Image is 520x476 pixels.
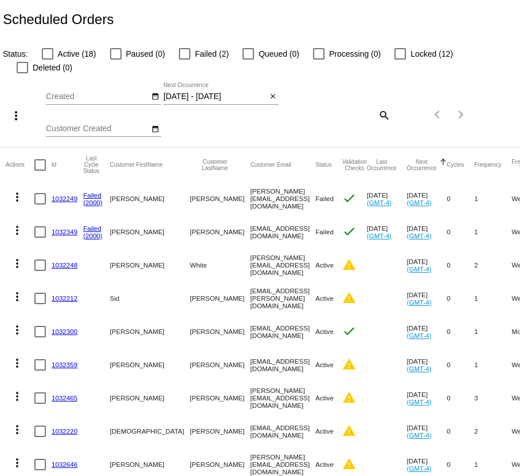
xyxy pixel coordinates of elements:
[52,228,77,235] a: 1032349
[474,315,511,348] mat-cell: 1
[407,232,432,239] a: (GMT-4)
[447,348,474,381] mat-cell: 0
[163,92,267,101] input: Next Occurrence
[367,159,397,171] button: Change sorting for LastOccurrenceUtc
[474,249,511,282] mat-cell: 2
[407,159,437,171] button: Change sorting for NextOccurrenceUtc
[407,415,447,448] mat-cell: [DATE]
[110,315,190,348] mat-cell: [PERSON_NAME]
[33,61,72,74] span: Deleted (0)
[315,195,334,202] span: Failed
[474,282,511,315] mat-cell: 1
[251,215,316,249] mat-cell: [EMAIL_ADDRESS][DOMAIN_NAME]
[110,215,190,249] mat-cell: [PERSON_NAME]
[367,215,407,249] mat-cell: [DATE]
[342,258,356,272] mat-icon: warning
[449,103,472,126] button: Next page
[10,290,24,304] mat-icon: more_vert
[10,423,24,436] mat-icon: more_vert
[190,315,250,348] mat-cell: [PERSON_NAME]
[190,415,250,448] mat-cell: [PERSON_NAME]
[83,232,103,239] a: (2000)
[52,294,77,302] a: 1032212
[52,427,77,435] a: 1032220
[342,148,367,182] mat-header-cell: Validation Checks
[447,415,474,448] mat-cell: 0
[407,282,447,315] mat-cell: [DATE]
[269,92,277,101] mat-icon: close
[407,348,447,381] mat-cell: [DATE]
[407,365,432,372] a: (GMT-4)
[427,103,449,126] button: Previous page
[315,228,334,235] span: Failed
[447,215,474,249] mat-cell: 0
[342,457,356,471] mat-icon: warning
[407,315,447,348] mat-cell: [DATE]
[342,291,356,305] mat-icon: warning
[110,162,162,168] button: Change sorting for CustomerFirstName
[83,155,99,174] button: Change sorting for LastProcessingCycleId
[407,332,432,339] a: (GMT-4)
[251,415,316,448] mat-cell: [EMAIL_ADDRESS][DOMAIN_NAME]
[315,361,334,368] span: Active
[251,381,316,415] mat-cell: [PERSON_NAME][EMAIL_ADDRESS][DOMAIN_NAME]
[10,356,24,370] mat-icon: more_vert
[315,162,331,168] button: Change sorting for Status
[195,47,229,61] span: Failed (2)
[342,324,356,338] mat-icon: check
[367,199,392,206] a: (GMT-4)
[342,357,356,371] mat-icon: warning
[46,124,149,133] input: Customer Created
[367,182,407,215] mat-cell: [DATE]
[10,257,24,270] mat-icon: more_vert
[407,465,432,472] a: (GMT-4)
[190,282,250,315] mat-cell: [PERSON_NAME]
[251,249,316,282] mat-cell: [PERSON_NAME][EMAIL_ADDRESS][DOMAIN_NAME]
[190,182,250,215] mat-cell: [PERSON_NAME]
[474,162,501,168] button: Change sorting for Frequency
[342,225,356,238] mat-icon: check
[6,148,34,182] mat-header-cell: Actions
[474,415,511,448] mat-cell: 2
[251,162,291,168] button: Change sorting for CustomerEmail
[315,394,334,402] span: Active
[251,315,316,348] mat-cell: [EMAIL_ADDRESS][DOMAIN_NAME]
[474,381,511,415] mat-cell: 3
[447,315,474,348] mat-cell: 0
[83,191,101,199] a: Failed
[110,381,190,415] mat-cell: [PERSON_NAME]
[52,261,77,269] a: 1032248
[447,282,474,315] mat-cell: 0
[190,381,250,415] mat-cell: [PERSON_NAME]
[377,106,390,124] mat-icon: search
[58,47,96,61] span: Active (18)
[9,109,23,123] mat-icon: more_vert
[315,461,334,468] span: Active
[407,249,447,282] mat-cell: [DATE]
[407,398,432,406] a: (GMT-4)
[407,265,432,273] a: (GMT-4)
[447,381,474,415] mat-cell: 0
[367,232,392,239] a: (GMT-4)
[10,390,24,403] mat-icon: more_vert
[474,348,511,381] mat-cell: 1
[10,323,24,337] mat-icon: more_vert
[151,125,159,134] mat-icon: date_range
[315,427,334,435] span: Active
[251,182,316,215] mat-cell: [PERSON_NAME][EMAIL_ADDRESS][DOMAIN_NAME]
[52,361,77,368] a: 1032359
[83,225,101,232] a: Failed
[151,92,159,101] mat-icon: date_range
[329,47,381,61] span: Processing (0)
[190,348,250,381] mat-cell: [PERSON_NAME]
[190,159,240,171] button: Change sorting for CustomerLastName
[407,215,447,249] mat-cell: [DATE]
[447,182,474,215] mat-cell: 0
[3,11,114,27] h2: Scheduled Orders
[251,348,316,381] mat-cell: [EMAIL_ADDRESS][DOMAIN_NAME]
[315,294,334,302] span: Active
[10,190,24,204] mat-icon: more_vert
[342,391,356,404] mat-icon: warning
[407,298,432,306] a: (GMT-4)
[52,394,77,402] a: 1032465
